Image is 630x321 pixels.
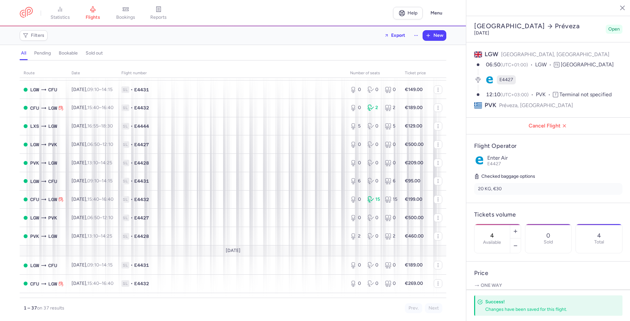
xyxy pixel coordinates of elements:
[553,92,558,97] span: T
[405,123,422,129] strong: €129.00
[121,215,129,221] span: 1L
[102,262,113,268] time: 14:15
[544,240,553,245] p: Sold
[121,104,129,111] span: 1L
[401,68,430,78] th: Ticket price
[109,6,142,20] a: bookings
[350,215,362,221] div: 0
[134,123,149,129] span: E4444
[385,196,397,203] div: 15
[131,233,133,240] span: •
[350,280,362,287] div: 0
[134,280,149,287] span: E4432
[72,233,112,239] span: [DATE],
[487,155,622,161] p: Enter Air
[385,178,397,184] div: 6
[131,141,133,148] span: •
[485,75,494,84] figure: E4 airline logo
[30,178,39,185] span: LGW
[87,87,99,92] time: 09:10
[131,215,133,221] span: •
[21,50,26,56] h4: all
[20,68,68,78] th: route
[405,142,424,147] strong: €500.00
[350,178,362,184] div: 6
[608,26,620,33] span: Open
[350,123,362,129] div: 5
[385,160,397,166] div: 0
[87,215,100,220] time: 06:50
[121,86,129,93] span: 1L
[500,62,528,68] span: (UTC+01:00)
[405,303,422,313] button: Prev.
[30,280,39,287] span: CFU
[30,262,39,269] span: LGW
[391,33,405,38] span: Export
[121,160,129,166] span: 1L
[102,215,113,220] time: 12:10
[30,233,39,240] span: PVK
[535,61,554,69] span: LGW
[131,104,133,111] span: •
[131,86,133,93] span: •
[350,160,362,166] div: 0
[86,50,103,56] h4: sold out
[48,280,57,287] span: LGW
[472,123,625,129] span: Cancel Flight
[474,282,622,289] p: One way
[385,86,397,93] div: 0
[30,214,39,221] span: LGW
[48,141,57,148] span: PVK
[72,105,114,110] span: [DATE],
[87,281,114,286] span: –
[87,142,100,147] time: 06:50
[87,215,113,220] span: –
[500,92,529,98] span: (UTC+03:00)
[72,178,113,184] span: [DATE],
[350,86,362,93] div: 0
[134,196,149,203] span: E4432
[87,123,98,129] time: 16:55
[121,196,129,203] span: 1L
[68,68,117,78] th: date
[385,141,397,148] div: 0
[134,160,149,166] span: E4428
[134,178,149,184] span: E4431
[87,233,98,239] time: 13:10
[72,262,113,268] span: [DATE],
[20,7,33,19] a: CitizenPlane red outlined logo
[102,87,113,92] time: 14:15
[134,141,149,148] span: E4427
[102,142,113,147] time: 12:10
[405,215,424,220] strong: €500.00
[367,196,380,203] div: 15
[48,214,57,221] span: PVK
[44,6,76,20] a: statistics
[474,211,622,218] h4: Tickets volume
[474,172,622,180] h5: Checked baggage options
[20,31,47,40] button: Filters
[405,105,423,110] strong: €189.00
[116,14,135,20] span: bookings
[350,233,362,240] div: 2
[385,280,397,287] div: 0
[24,305,37,311] strong: 1 – 37
[48,86,57,93] span: CFU
[101,160,112,166] time: 14:25
[48,159,57,167] span: LGW
[367,160,380,166] div: 0
[134,215,149,221] span: E4427
[121,233,129,240] span: 1L
[87,178,113,184] span: –
[486,91,500,98] time: 12:10
[87,178,99,184] time: 09:10
[72,215,113,220] span: [DATE],
[385,104,397,111] div: 2
[72,142,113,147] span: [DATE],
[425,303,442,313] button: Next
[405,281,423,286] strong: €269.00
[367,262,380,268] div: 0
[474,269,622,277] h4: Price
[385,215,397,221] div: 0
[30,104,39,112] span: CFU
